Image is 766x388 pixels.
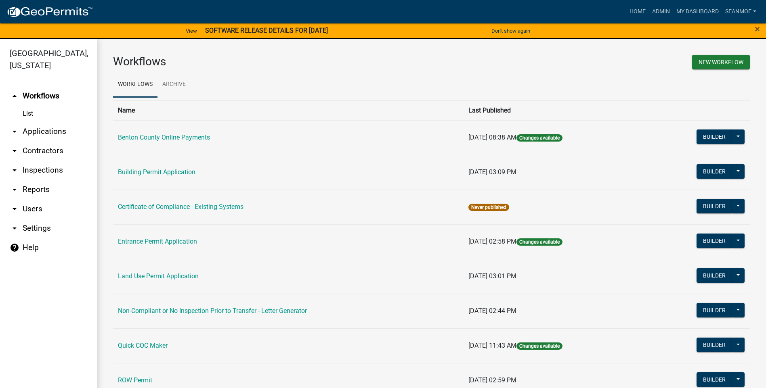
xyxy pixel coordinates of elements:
[118,307,307,315] a: Non-Compliant or No Inspection Prior to Transfer - Letter Generator
[118,376,152,384] a: ROW Permit
[626,4,649,19] a: Home
[10,243,19,252] i: help
[118,272,199,280] a: Land Use Permit Application
[183,24,200,38] a: View
[697,129,732,144] button: Builder
[692,55,750,69] button: New Workflow
[113,100,464,120] th: Name
[516,342,562,350] span: Changes available
[10,91,19,101] i: arrow_drop_up
[649,4,673,19] a: Admin
[697,234,732,248] button: Builder
[755,23,760,35] span: ×
[10,204,19,214] i: arrow_drop_down
[697,268,732,283] button: Builder
[516,238,562,246] span: Changes available
[118,134,210,141] a: Benton County Online Payments
[10,146,19,156] i: arrow_drop_down
[10,127,19,136] i: arrow_drop_down
[205,27,328,34] strong: SOFTWARE RELEASE DETAILS FOR [DATE]
[118,168,195,176] a: Building Permit Application
[118,203,243,211] a: Certificate of Compliance - Existing Systems
[722,4,760,19] a: SeanMoe
[468,238,516,245] span: [DATE] 02:58 PM
[118,342,168,349] a: Quick COC Maker
[697,338,732,352] button: Builder
[10,165,19,175] i: arrow_drop_down
[468,376,516,384] span: [DATE] 02:59 PM
[157,72,191,98] a: Archive
[673,4,722,19] a: My Dashboard
[755,24,760,34] button: Close
[468,307,516,315] span: [DATE] 02:44 PM
[468,134,516,141] span: [DATE] 08:38 AM
[468,342,516,349] span: [DATE] 11:43 AM
[697,303,732,317] button: Builder
[10,223,19,233] i: arrow_drop_down
[468,204,509,211] span: Never published
[488,24,533,38] button: Don't show again
[113,72,157,98] a: Workflows
[113,55,426,69] h3: Workflows
[118,238,197,245] a: Entrance Permit Application
[468,272,516,280] span: [DATE] 03:01 PM
[10,185,19,194] i: arrow_drop_down
[468,168,516,176] span: [DATE] 03:09 PM
[464,100,647,120] th: Last Published
[697,164,732,179] button: Builder
[516,134,562,142] span: Changes available
[697,372,732,387] button: Builder
[697,199,732,213] button: Builder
